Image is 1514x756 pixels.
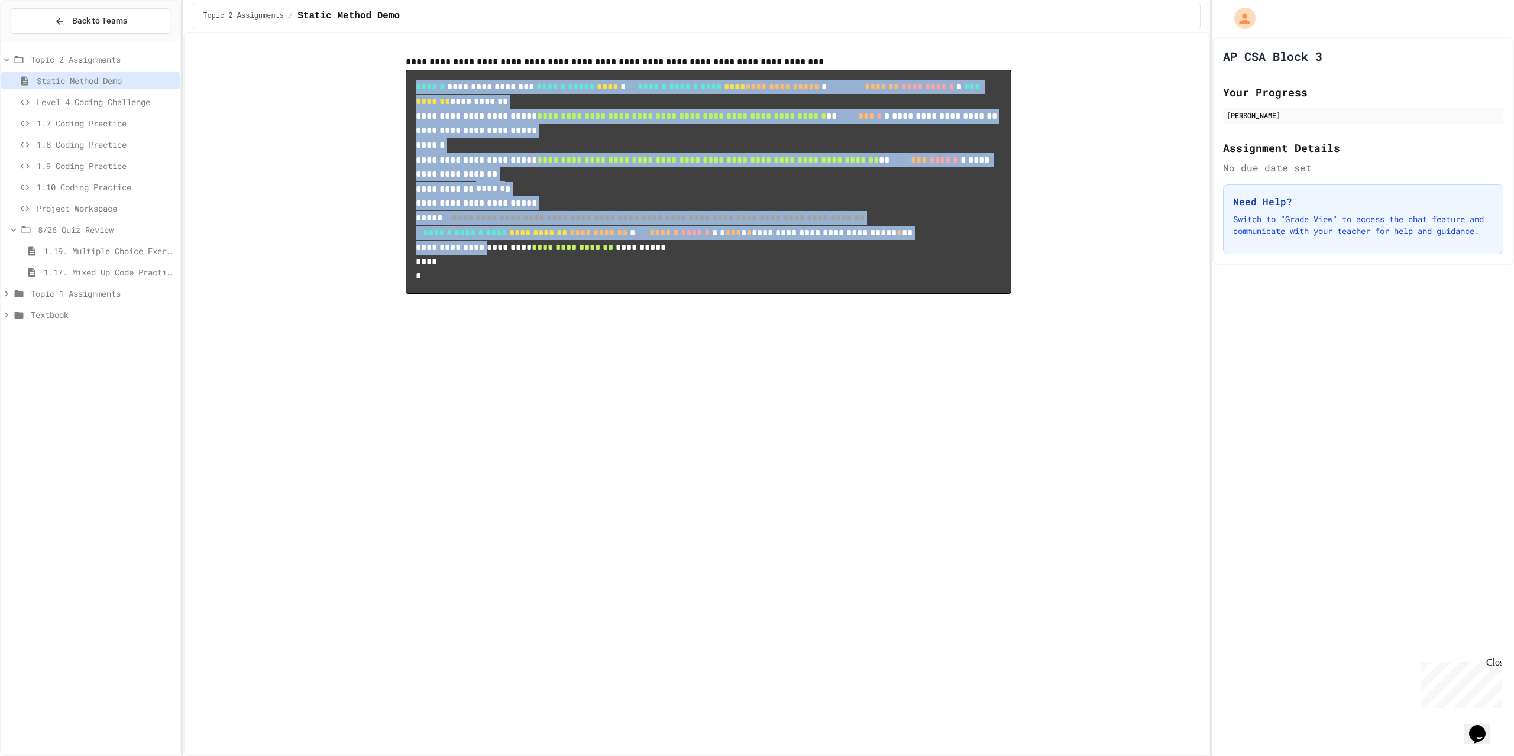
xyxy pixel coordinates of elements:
[31,309,175,321] span: Textbook
[203,11,284,21] span: Topic 2 Assignments
[37,138,175,151] span: 1.8 Coding Practice
[31,53,175,66] span: Topic 2 Assignments
[37,160,175,172] span: 1.9 Coding Practice
[1233,194,1493,209] h3: Need Help?
[1223,139,1503,156] h2: Assignment Details
[37,117,175,129] span: 1.7 Coding Practice
[1223,84,1503,100] h2: Your Progress
[37,96,175,108] span: Level 4 Coding Challenge
[37,74,175,87] span: Static Method Demo
[1227,110,1500,121] div: [PERSON_NAME]
[1464,709,1502,744] iframe: chat widget
[1223,48,1322,64] h1: AP CSA Block 3
[44,245,175,257] span: 1.19. Multiple Choice Exercises for Unit 1a (1.1-1.6)
[5,5,82,75] div: Chat with us now!Close
[11,8,170,34] button: Back to Teams
[1223,161,1503,175] div: No due date set
[1222,5,1259,32] div: My Account
[38,223,175,236] span: 8/26 Quiz Review
[1233,213,1493,237] p: Switch to "Grade View" to access the chat feature and communicate with your teacher for help and ...
[44,266,175,278] span: 1.17. Mixed Up Code Practice 1.1-1.6
[297,9,400,23] span: Static Method Demo
[37,202,175,215] span: Project Workspace
[31,287,175,300] span: Topic 1 Assignments
[72,15,127,27] span: Back to Teams
[289,11,293,21] span: /
[1416,657,1502,708] iframe: chat widget
[37,181,175,193] span: 1.10 Coding Practice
